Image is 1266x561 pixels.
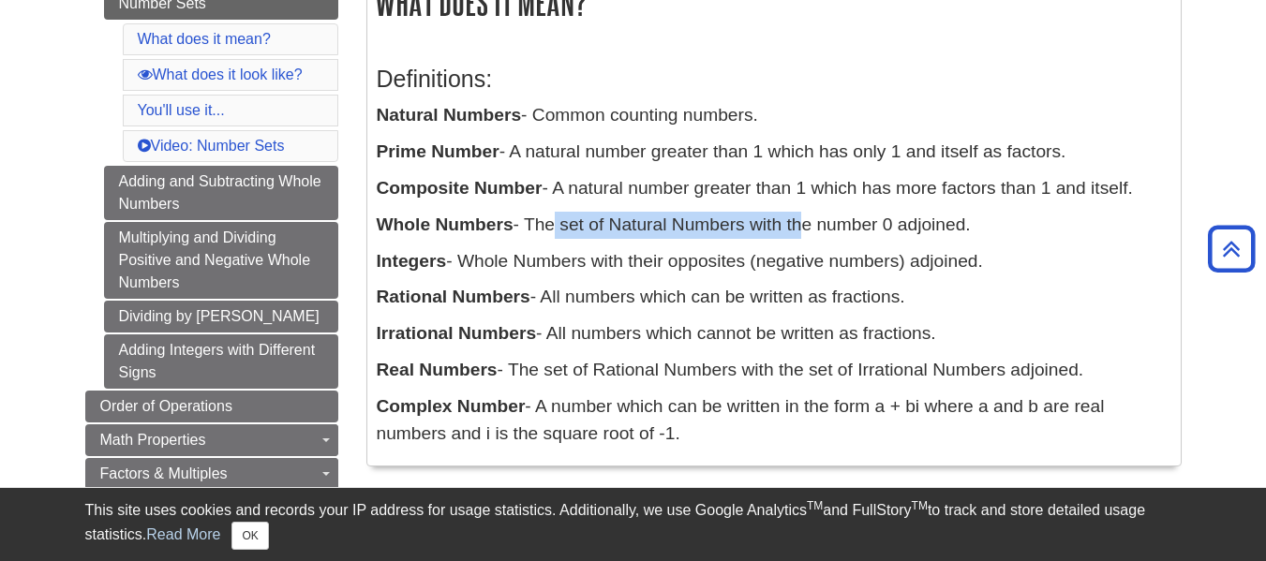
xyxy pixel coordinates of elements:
a: Back to Top [1201,236,1261,261]
a: Adding and Subtracting Whole Numbers [104,166,338,220]
a: Math Properties [85,424,338,456]
p: - Common counting numbers. [377,102,1171,129]
p: - The set of Natural Numbers with the number 0 adjoined. [377,212,1171,239]
p: - A natural number greater than 1 which has only 1 and itself as factors. [377,139,1171,166]
b: Integers [377,251,447,271]
b: Complex Number [377,396,526,416]
b: Prime Number [377,141,499,161]
a: Order of Operations [85,391,338,422]
a: You'll use it... [138,102,225,118]
div: This site uses cookies and records your IP address for usage statistics. Additionally, we use Goo... [85,499,1182,550]
b: Rational Numbers [377,287,530,306]
p: - A natural number greater than 1 which has more factors than 1 and itself. [377,175,1171,202]
p: - All numbers which cannot be written as fractions. [377,320,1171,347]
a: Read More [146,526,220,542]
b: Composite Number [377,178,543,198]
p: - All numbers which can be written as fractions. [377,284,1171,311]
a: Adding Integers with Different Signs [104,334,338,389]
sup: TM [807,499,823,512]
a: What does it mean? [138,31,271,47]
button: Close [231,522,268,550]
p: - A number which can be written in the form a + bi where a and b are real numbers and i is the sq... [377,393,1171,448]
a: Factors & Multiples [85,458,338,490]
b: Real Numbers [377,360,498,379]
a: Dividing by [PERSON_NAME] [104,301,338,332]
span: Order of Operations [100,398,232,414]
b: Irrational Numbers [377,323,537,343]
sup: TM [912,499,928,512]
b: Whole Numbers [377,214,514,234]
b: Natural Numbers [377,105,522,125]
span: Math Properties [100,432,206,448]
h3: Definitions: [377,66,1171,93]
p: - Whole Numbers with their opposites (negative numbers) adjoined. [377,248,1171,275]
a: Video: Number Sets [138,138,285,154]
p: - The set of Rational Numbers with the set of Irrational Numbers adjoined. [377,357,1171,384]
a: Multiplying and Dividing Positive and Negative Whole Numbers [104,222,338,299]
a: What does it look like? [138,66,303,82]
span: Factors & Multiples [100,465,228,481]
